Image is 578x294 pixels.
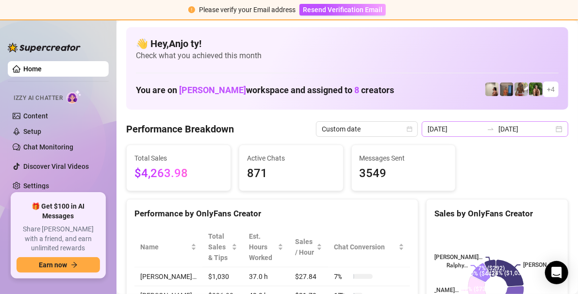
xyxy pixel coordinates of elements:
[545,261,568,284] div: Open Intercom Messenger
[334,242,396,252] span: Chat Conversion
[71,261,78,268] span: arrow-right
[328,227,410,267] th: Chat Conversion
[179,85,246,95] span: [PERSON_NAME]
[140,242,189,252] span: Name
[487,125,495,133] span: to
[295,236,314,258] span: Sales / Hour
[23,182,49,190] a: Settings
[126,122,234,136] h4: Performance Breakdown
[428,124,483,134] input: Start date
[134,267,202,286] td: [PERSON_NAME]…
[136,50,559,61] span: Check what you achieved this month
[17,202,100,221] span: 🎁 Get $100 in AI Messages
[487,125,495,133] span: swap-right
[407,126,413,132] span: calendar
[136,85,394,96] h1: You are on workspace and assigned to creators
[134,227,202,267] th: Name
[134,153,223,163] span: Total Sales
[134,207,410,220] div: Performance by OnlyFans Creator
[17,257,100,273] button: Earn nowarrow-right
[136,37,559,50] h4: 👋 Hey, Anjo ty !
[485,82,499,96] img: Ralphy
[446,262,468,269] text: Ralphy…
[23,128,41,135] a: Setup
[23,143,73,151] a: Chat Monitoring
[299,4,386,16] button: Resend Verification Email
[66,90,82,104] img: AI Chatter
[289,227,328,267] th: Sales / Hour
[500,82,513,96] img: Wayne
[303,6,382,14] span: Resend Verification Email
[289,267,328,286] td: $27.84
[134,164,223,183] span: $4,263.98
[524,261,572,268] text: [PERSON_NAME]…
[199,4,296,15] div: Please verify your Email address
[529,82,543,96] img: Nathaniel
[247,153,335,163] span: Active Chats
[360,164,448,183] span: 3549
[17,225,100,253] span: Share [PERSON_NAME] with a friend, and earn unlimited rewards
[410,287,459,294] text: [PERSON_NAME]…
[188,6,195,13] span: exclamation-circle
[498,124,554,134] input: End date
[23,65,42,73] a: Home
[514,82,528,96] img: Nathaniel
[354,85,359,95] span: 8
[23,112,48,120] a: Content
[8,43,81,52] img: logo-BBDzfeDw.svg
[247,164,335,183] span: 871
[14,94,63,103] span: Izzy AI Chatter
[434,207,560,220] div: Sales by OnlyFans Creator
[360,153,448,163] span: Messages Sent
[39,261,67,269] span: Earn now
[322,122,412,136] span: Custom date
[434,254,483,261] text: [PERSON_NAME]…
[23,163,89,170] a: Discover Viral Videos
[202,227,243,267] th: Total Sales & Tips
[202,267,243,286] td: $1,030
[243,267,289,286] td: 37.0 h
[547,84,555,95] span: + 4
[334,271,349,282] span: 7 %
[249,231,276,263] div: Est. Hours Worked
[208,231,230,263] span: Total Sales & Tips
